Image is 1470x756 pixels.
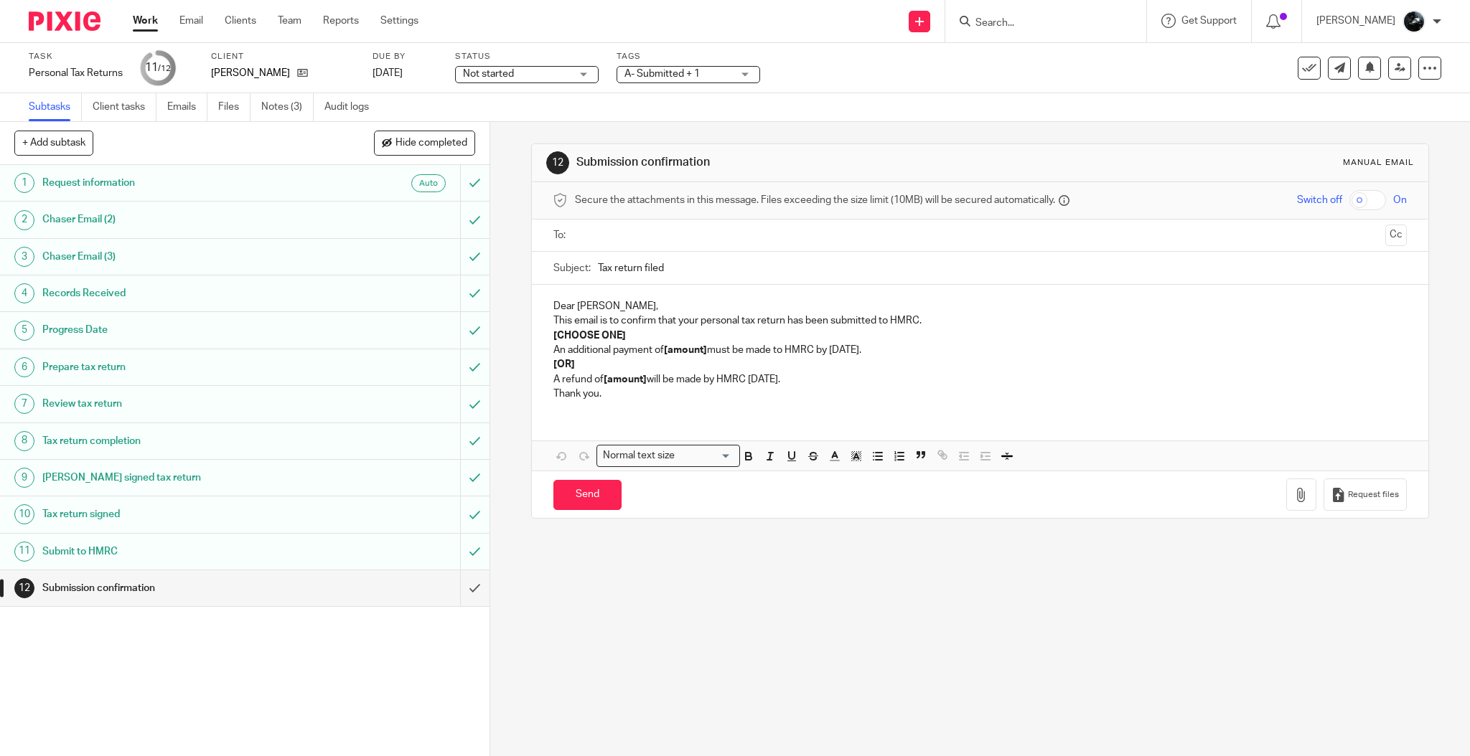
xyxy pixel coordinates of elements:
h1: Submission confirmation [42,577,312,599]
span: Secure the attachments in this message. Files exceeding the size limit (10MB) will be secured aut... [575,193,1055,207]
a: Client tasks [93,93,156,121]
span: Not started [463,69,514,79]
span: Normal text size [600,448,678,463]
div: 12 [546,151,569,174]
h1: Request information [42,172,312,194]
span: Hide completed [395,138,467,149]
div: 11 [14,542,34,562]
span: Switch off [1297,193,1342,207]
h1: Tax return completion [42,430,312,452]
a: Email [179,14,203,28]
h1: Chaser Email (3) [42,246,312,268]
strong: [OR] [553,359,575,369]
div: Manual email [1343,157,1414,169]
div: 4 [14,283,34,303]
input: Send [553,480,622,511]
a: Files [218,93,251,121]
div: 5 [14,321,34,341]
span: A- Submitted + 1 [624,69,700,79]
a: Emails [167,93,207,121]
div: 8 [14,431,34,451]
button: Cc [1385,225,1407,246]
p: This email is to confirm that your personal tax return has been submitted to HMRC. [553,313,1408,328]
span: [DATE] [373,68,403,78]
label: Client [211,51,355,62]
a: Settings [380,14,418,28]
h1: Records Received [42,283,312,304]
img: 1000002122.jpg [1403,10,1425,33]
div: 3 [14,247,34,267]
h1: Prepare tax return [42,356,312,378]
img: Pixie [29,11,100,31]
div: 6 [14,357,34,377]
div: 11 [145,60,171,76]
span: On [1393,193,1407,207]
div: Auto [411,174,446,192]
h1: Chaser Email (2) [42,209,312,230]
p: [PERSON_NAME] [1316,14,1395,28]
a: Notes (3) [261,93,314,121]
label: Status [455,51,599,62]
p: A refund of will be made by HMRC [DATE]. [553,372,1408,387]
p: Dear [PERSON_NAME], [553,299,1408,313]
div: 2 [14,210,34,230]
span: Get Support [1181,16,1237,26]
a: Subtasks [29,93,82,121]
label: Due by [373,51,437,62]
h1: Review tax return [42,393,312,415]
div: 10 [14,504,34,524]
input: Search for option [679,448,731,463]
div: 12 [14,578,34,598]
a: Audit logs [324,93,380,121]
strong: [CHOOSE ONE] [553,331,626,341]
span: Request files [1348,489,1399,501]
label: Task [29,51,123,62]
a: Clients [225,14,256,28]
button: Hide completed [374,131,475,155]
h1: Submit to HMRC [42,541,312,562]
input: Search [974,17,1103,30]
h1: Progress Date [42,319,312,341]
div: Search for option [596,445,740,467]
p: [PERSON_NAME] [211,66,290,80]
a: Reports [323,14,359,28]
p: An additional payment of must be made to HMRC by [DATE]. [553,343,1408,357]
p: Thank you. [553,387,1408,401]
h1: [PERSON_NAME] signed tax return [42,467,312,488]
label: To: [553,228,569,242]
h1: Tax return signed [42,504,312,525]
a: Team [278,14,301,28]
strong: [amount] [664,345,707,355]
button: + Add subtask [14,131,93,155]
a: Work [133,14,158,28]
strong: [amount] [604,374,647,384]
div: 9 [14,468,34,488]
div: Personal Tax Returns [29,66,123,80]
label: Tags [617,51,760,62]
small: /12 [158,65,171,72]
div: 7 [14,394,34,414]
h1: Submission confirmation [576,155,1011,170]
button: Request files [1324,478,1407,511]
label: Subject: [553,261,591,275]
div: 1 [14,173,34,193]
